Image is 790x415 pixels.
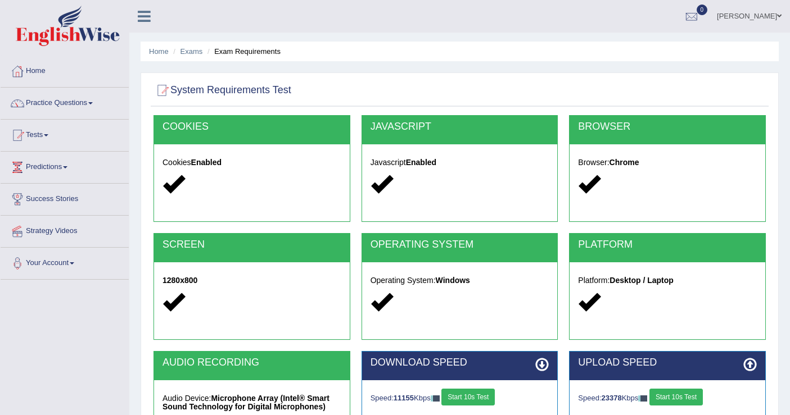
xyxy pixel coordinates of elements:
[610,158,639,167] strong: Chrome
[371,389,549,408] div: Speed: Kbps
[578,357,757,368] h2: UPLOAD SPEED
[578,276,757,285] h5: Platform:
[1,120,129,148] a: Tests
[649,389,703,405] button: Start 10s Test
[149,47,169,56] a: Home
[441,389,495,405] button: Start 10s Test
[638,395,647,402] img: ajax-loader-fb-connection.gif
[578,389,757,408] div: Speed: Kbps
[162,239,341,250] h2: SCREEN
[1,184,129,212] a: Success Stories
[162,357,341,368] h2: AUDIO RECORDING
[371,121,549,133] h2: JAVASCRIPT
[205,46,281,57] li: Exam Requirements
[602,394,622,402] strong: 23378
[162,121,341,133] h2: COOKIES
[162,158,341,167] h5: Cookies
[162,394,341,412] h5: Audio Device:
[697,4,708,15] span: 0
[406,158,436,167] strong: Enabled
[191,158,222,167] strong: Enabled
[371,239,549,250] h2: OPERATING SYSTEM
[578,239,757,250] h2: PLATFORM
[162,276,197,285] strong: 1280x800
[1,216,129,244] a: Strategy Videos
[1,152,129,180] a: Predictions
[180,47,203,56] a: Exams
[431,395,440,402] img: ajax-loader-fb-connection.gif
[1,56,129,84] a: Home
[371,357,549,368] h2: DOWNLOAD SPEED
[394,394,414,402] strong: 11155
[154,82,291,99] h2: System Requirements Test
[578,158,757,167] h5: Browser:
[610,276,674,285] strong: Desktop / Laptop
[162,394,329,411] strong: Microphone Array (Intel® Smart Sound Technology for Digital Microphones)
[1,88,129,116] a: Practice Questions
[578,121,757,133] h2: BROWSER
[371,276,549,285] h5: Operating System:
[1,248,129,276] a: Your Account
[371,158,549,167] h5: Javascript
[436,276,470,285] strong: Windows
